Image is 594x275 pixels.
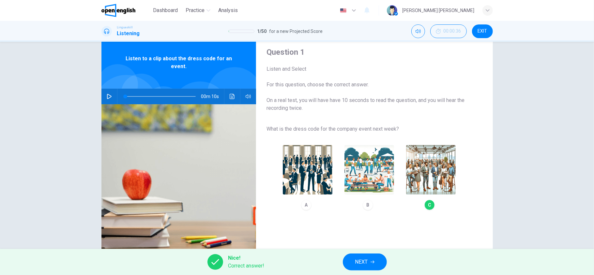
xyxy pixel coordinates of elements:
div: [PERSON_NAME] [PERSON_NAME] [403,7,475,14]
span: for a new Projected Score [269,27,323,35]
div: Hide [430,24,467,38]
span: On a real test, you will have have 10 seconds to read the question, and you will hear the recordi... [267,96,472,112]
div: Mute [411,24,425,38]
img: en [339,8,347,13]
button: EXIT [472,24,493,38]
h1: Listening [117,30,140,37]
h4: Question 1 [267,47,472,57]
button: Practice [183,5,213,16]
span: Listen and Select [267,65,472,73]
span: EXIT [478,29,487,34]
span: What is the dress code for the company event next week? [267,125,472,133]
span: 00m 10s [201,89,224,104]
span: NEXT [355,257,368,267]
span: Dashboard [153,7,178,14]
span: 1 / 50 [257,27,267,35]
button: NEXT [343,253,387,270]
span: Correct answer! [228,262,265,270]
span: For this question, choose the correct answer. [267,81,472,89]
a: OpenEnglish logo [101,4,151,17]
span: Linguaskill [117,25,133,30]
span: 00:00:36 [444,29,461,34]
span: Practice [186,7,205,14]
button: 00:00:36 [430,24,467,38]
button: Dashboard [150,5,180,16]
span: Analysis [218,7,238,14]
span: Nice! [228,254,265,262]
span: Listen to a clip about the dress code for an event. [123,55,235,70]
button: Analysis [216,5,240,16]
img: Profile picture [387,5,397,16]
img: Listen to a clip about the dress code for an event. [101,104,256,263]
img: OpenEnglish logo [101,4,136,17]
button: Click to see the audio transcription [227,89,237,104]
